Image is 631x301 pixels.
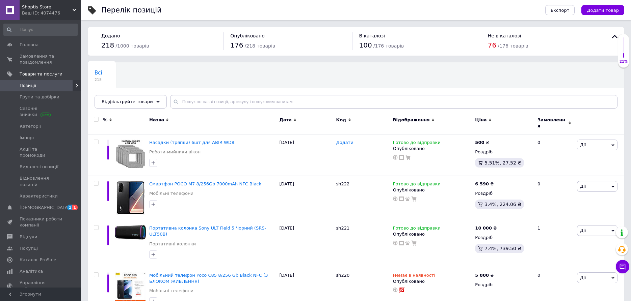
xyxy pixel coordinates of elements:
span: 76 [488,41,496,49]
a: Портативна колонка Sony ULT Field 5 Чорний (SRS-ULT50B) [149,225,266,237]
span: 1 [67,205,73,210]
span: 176 [230,41,243,49]
a: Портативні колонки [149,241,196,247]
span: / 176 товарів [498,43,528,49]
button: Чат з покупцем [616,260,629,273]
span: Сезонні знижки [20,106,62,118]
span: Відображення [393,117,430,123]
span: Імпорт [20,135,35,141]
span: Відновлення позицій [20,175,62,187]
div: [DATE] [278,134,334,176]
span: 3.4%, 224.06 ₴ [484,202,521,207]
span: Ціна [475,117,487,123]
div: Опубліковано [393,187,472,193]
div: [DATE] [278,220,334,267]
span: sh220 [336,273,350,278]
img: Насадки (тряпки) 6шт для ABIR WD8 [115,140,146,171]
span: 100 [359,41,372,49]
span: Немає в наявності [393,273,435,280]
span: Позиції [20,83,36,89]
div: Ваш ID: 4074476 [22,10,81,16]
button: Додати товар [581,5,624,15]
span: Покупці [20,245,38,251]
input: Пошук [3,24,78,36]
span: sh222 [336,181,350,186]
span: Додано [101,33,120,38]
a: Мобільні телефони [149,190,193,197]
span: Головна [20,42,38,48]
span: Дії [580,228,586,233]
div: 21% [618,59,629,64]
span: Готово до відправки [393,225,441,233]
span: Всі [95,70,102,76]
b: 6 590 [475,181,489,186]
span: Відгуки [20,234,37,240]
span: 5.51%, 27.52 ₴ [484,160,521,165]
span: 218 [101,41,114,49]
a: Роботи-мийники вікон [149,149,201,155]
div: ₴ [475,225,497,231]
div: Роздріб [475,235,532,241]
span: Дії [580,275,586,280]
div: Опубліковано [393,278,472,284]
div: ₴ [475,140,489,146]
span: Дії [580,184,586,189]
img: Портативная колонка Sony ULT Field 5 Черный (SRS-ULT50B) [115,225,146,240]
span: Назва [149,117,164,123]
span: Дії [580,142,586,147]
span: Відфільтруйте товари [102,99,153,104]
span: Опубліковано [230,33,265,38]
a: Мобільні телефони [149,288,193,294]
span: Товари та послуги [20,71,62,77]
span: Акції та промокоди [20,146,62,158]
span: Показники роботи компанії [20,216,62,228]
b: 10 000 [475,225,492,231]
div: Опубліковано [393,231,472,237]
div: Перелік позицій [101,7,162,14]
span: Групи та добірки [20,94,59,100]
span: 1 [72,205,78,210]
span: % [103,117,107,123]
button: Експорт [545,5,575,15]
a: Насадки (тряпки) 6шт для ABIR WD8 [149,140,234,145]
div: [DATE] [278,176,334,220]
span: / 218 товарів [245,43,275,49]
span: Аналітика [20,268,43,274]
a: Мобільний телефон Poco C85 8/256 Gb Black NFC (З БЛОКОМ ЖИВЛЕННЯ) [149,273,268,284]
span: / 1000 товарів [115,43,149,49]
span: Характеристики [20,193,58,199]
a: Смартфон POCO M7 8/256Gb 7000mAh NFC Black [149,181,261,186]
span: В каталозі [359,33,385,38]
span: sh221 [336,225,350,231]
div: Роздріб [475,282,532,288]
b: 500 [475,140,484,145]
span: Shoptis Store [22,4,73,10]
img: Смартфон POCO M7 8/256Gb 7000mAh NFC Black [116,181,145,215]
div: 0 [533,134,575,176]
span: 218 [95,77,102,82]
span: Додати товар [587,8,619,13]
div: Роздріб [475,190,532,197]
div: 1 [533,220,575,267]
span: Додати [336,140,353,145]
input: Пошук по назві позиції, артикулу і пошуковим запитам [170,95,617,109]
div: ₴ [475,272,494,278]
span: Управління сайтом [20,280,62,292]
div: ₴ [475,181,494,187]
span: [DEMOGRAPHIC_DATA] [20,205,70,211]
span: Замовлення та повідомлення [20,53,62,65]
span: Видалені позиції [20,164,58,170]
span: Готово до відправки [393,181,441,188]
span: Не в каталозі [488,33,521,38]
span: Замовлення [537,117,567,129]
div: 0 [533,176,575,220]
b: 5 800 [475,273,489,278]
div: Роздріб [475,149,532,155]
span: Готово до відправки [393,140,441,147]
div: Опубліковано [393,146,472,152]
span: 7.4%, 739.50 ₴ [484,246,521,251]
